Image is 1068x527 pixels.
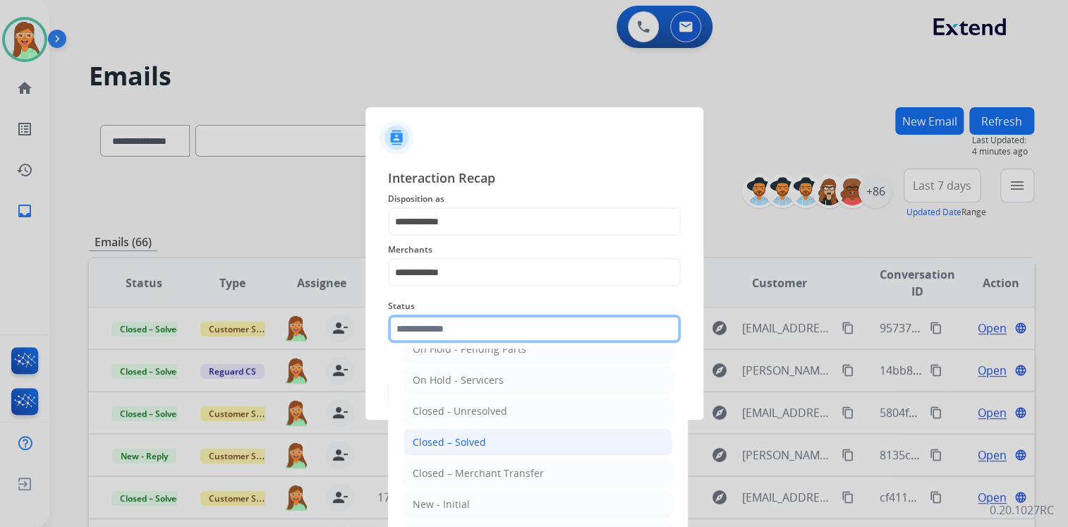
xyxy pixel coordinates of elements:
[413,435,486,449] div: Closed – Solved
[413,373,504,387] div: On Hold - Servicers
[413,342,526,356] div: On Hold - Pending Parts
[380,121,413,155] img: contactIcon
[990,502,1054,519] p: 0.20.1027RC
[388,190,681,207] span: Disposition as
[413,466,544,480] div: Closed – Merchant Transfer
[413,497,470,511] div: New - Initial
[388,241,681,258] span: Merchants
[413,404,507,418] div: Closed - Unresolved
[388,298,681,315] span: Status
[388,168,681,190] span: Interaction Recap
